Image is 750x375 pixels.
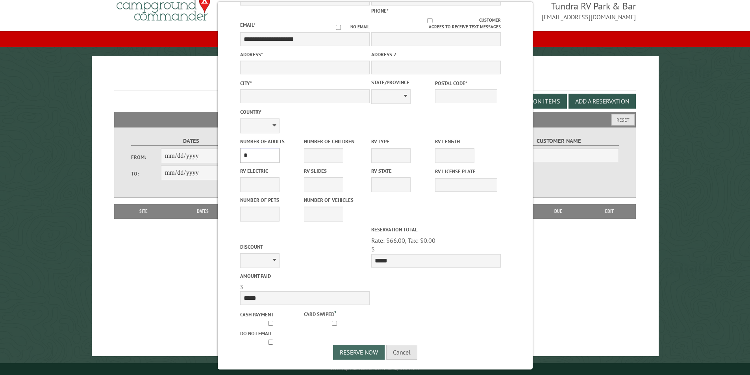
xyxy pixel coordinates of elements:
[435,138,497,145] label: RV Length
[240,51,370,58] label: Address
[240,108,370,116] label: Country
[114,69,636,91] h1: Reservations
[583,204,636,218] th: Edit
[569,94,636,109] button: Add a Reservation
[371,79,433,86] label: State/Province
[371,245,375,253] span: $
[435,79,497,87] label: Postal Code
[326,24,370,30] label: No email
[371,138,433,145] label: RV Type
[371,226,501,233] label: Reservation Total
[240,243,370,251] label: Discount
[114,112,636,127] h2: Filters
[240,283,244,291] span: $
[240,330,302,337] label: Do not email
[435,168,497,175] label: RV License Plate
[304,167,366,175] label: RV Slides
[611,114,635,126] button: Reset
[240,167,302,175] label: RV Electric
[131,153,161,161] label: From:
[371,236,435,244] span: Rate: $66.00, Tax: $0.00
[499,94,567,109] button: Edit Add-on Items
[380,18,479,23] input: Customer agrees to receive text messages
[326,25,350,30] input: No email
[131,137,251,146] label: Dates
[371,51,501,58] label: Address 2
[118,204,169,218] th: Site
[499,137,619,146] label: Customer Name
[240,272,370,280] label: Amount paid
[304,138,366,145] label: Number of Children
[371,17,501,30] label: Customer agrees to receive text messages
[240,79,370,87] label: City
[333,345,385,360] button: Reserve Now
[240,311,302,318] label: Cash payment
[331,366,420,371] small: © Campground Commander LLC. All rights reserved.
[371,7,389,14] label: Phone
[240,196,302,204] label: Number of Pets
[334,310,336,315] a: ?
[240,138,302,145] label: Number of Adults
[304,196,366,204] label: Number of Vehicles
[371,167,433,175] label: RV State
[131,170,161,177] label: To:
[386,345,417,360] button: Cancel
[169,204,237,218] th: Dates
[533,204,583,218] th: Due
[304,309,366,318] label: Card swiped
[240,22,256,28] label: Email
